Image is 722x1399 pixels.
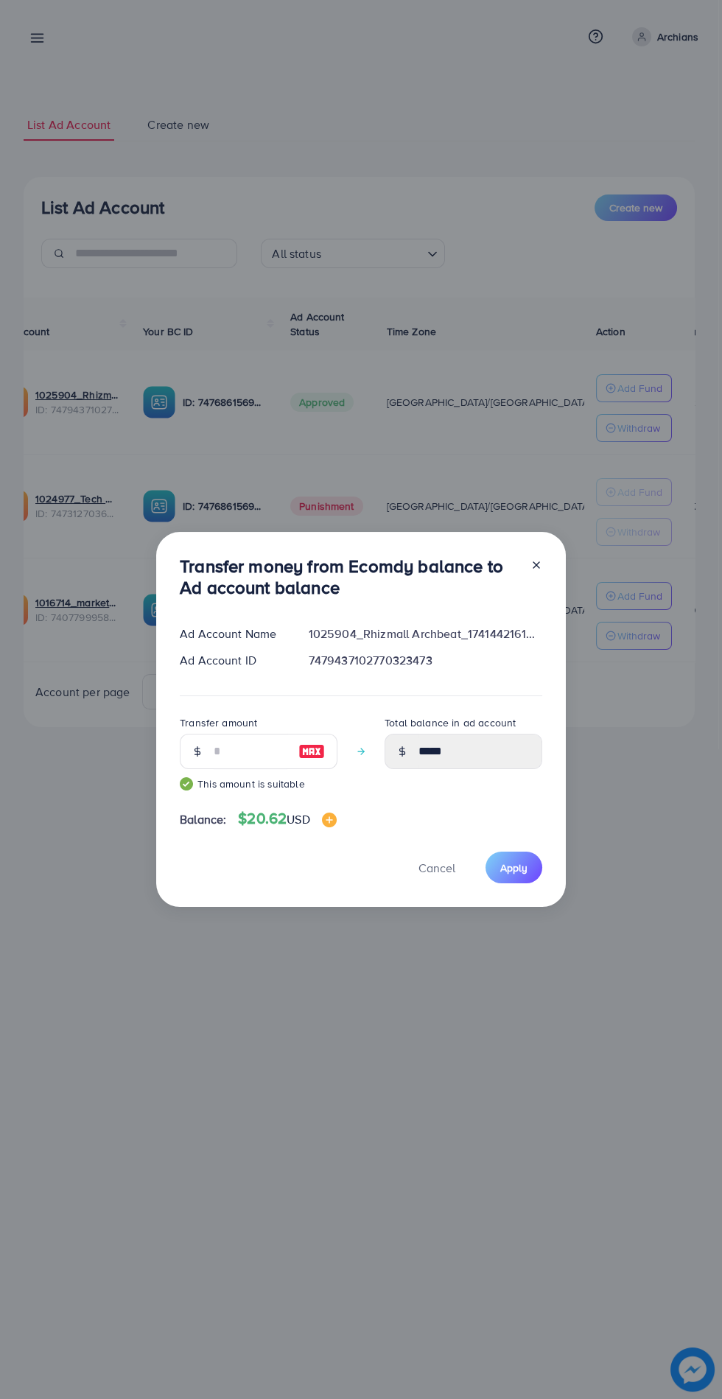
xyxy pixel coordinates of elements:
[287,811,309,827] span: USD
[168,652,297,669] div: Ad Account ID
[486,852,542,883] button: Apply
[500,860,528,875] span: Apply
[418,860,455,876] span: Cancel
[400,852,474,883] button: Cancel
[238,810,336,828] h4: $20.62
[297,625,554,642] div: 1025904_Rhizmall Archbeat_1741442161001
[180,776,337,791] small: This amount is suitable
[180,715,257,730] label: Transfer amount
[180,777,193,790] img: guide
[168,625,297,642] div: Ad Account Name
[298,743,325,760] img: image
[297,652,554,669] div: 7479437102770323473
[180,811,226,828] span: Balance:
[180,555,519,598] h3: Transfer money from Ecomdy balance to Ad account balance
[322,813,337,827] img: image
[385,715,516,730] label: Total balance in ad account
